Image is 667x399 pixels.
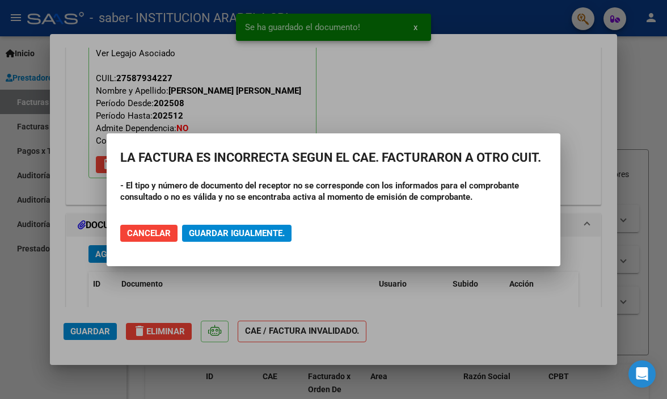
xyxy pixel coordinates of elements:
button: Guardar igualmente. [182,225,292,242]
div: Open Intercom Messenger [628,360,656,388]
span: Cancelar [127,228,171,238]
button: Cancelar [120,225,178,242]
strong: - El tipo y número de documento del receptor no se corresponde con los informados para el comprob... [120,180,519,202]
h2: LA FACTURA ES INCORRECTA SEGUN EL CAE. FACTURARON A OTRO CUIT. [120,147,547,169]
span: Guardar igualmente. [189,228,285,238]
